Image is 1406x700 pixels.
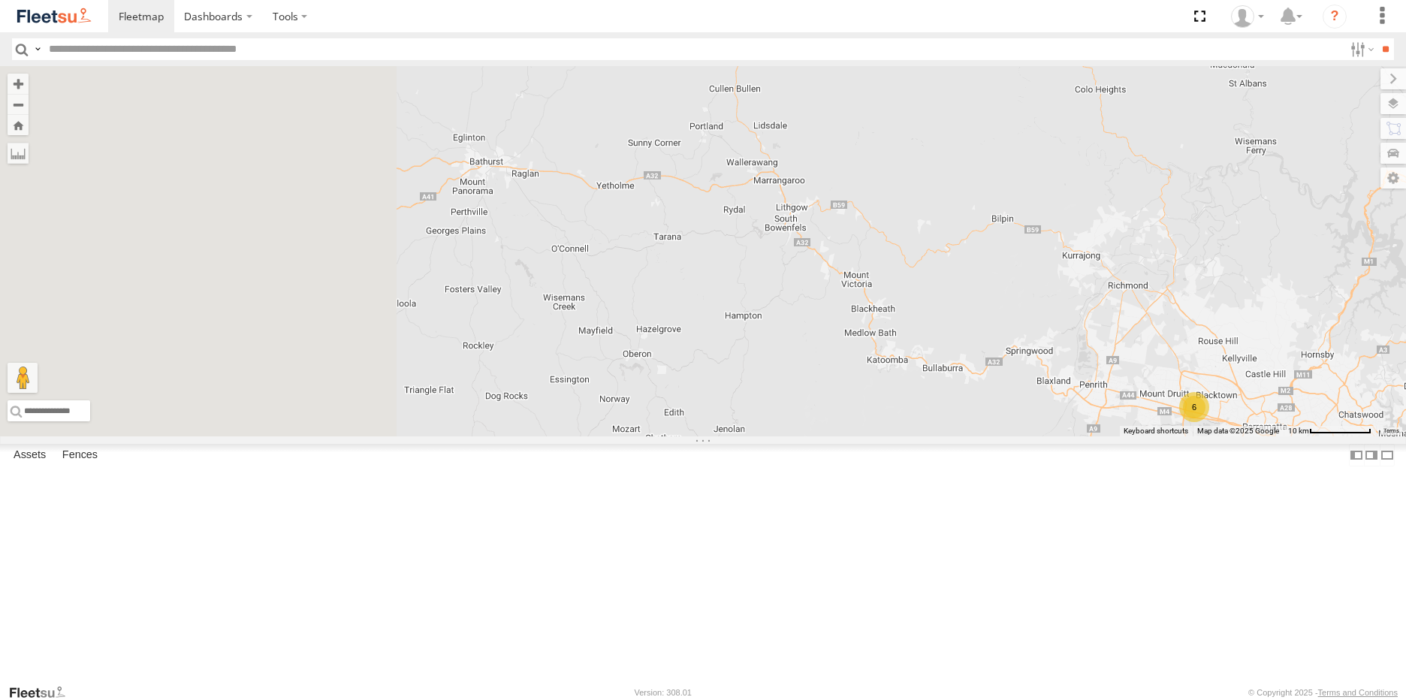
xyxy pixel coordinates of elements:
[1179,392,1209,422] div: 6
[15,6,93,26] img: fleetsu-logo-horizontal.svg
[8,74,29,94] button: Zoom in
[1124,426,1188,436] button: Keyboard shortcuts
[8,94,29,115] button: Zoom out
[1380,167,1406,189] label: Map Settings
[1323,5,1347,29] i: ?
[8,115,29,135] button: Zoom Home
[1344,38,1377,60] label: Search Filter Options
[635,688,692,697] div: Version: 308.01
[55,445,105,466] label: Fences
[1284,426,1376,436] button: Map Scale: 10 km per 79 pixels
[8,143,29,164] label: Measure
[1248,688,1398,697] div: © Copyright 2025 -
[1288,427,1309,435] span: 10 km
[1383,428,1399,434] a: Terms (opens in new tab)
[1364,444,1379,466] label: Dock Summary Table to the Right
[6,445,53,466] label: Assets
[32,38,44,60] label: Search Query
[8,685,77,700] a: Visit our Website
[1226,5,1269,28] div: Matt Smith
[1349,444,1364,466] label: Dock Summary Table to the Left
[1380,444,1395,466] label: Hide Summary Table
[8,363,38,393] button: Drag Pegman onto the map to open Street View
[1318,688,1398,697] a: Terms and Conditions
[1197,427,1279,435] span: Map data ©2025 Google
